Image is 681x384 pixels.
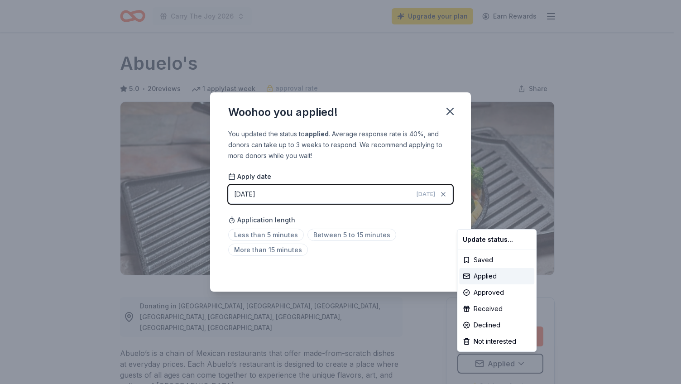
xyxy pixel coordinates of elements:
[459,231,534,248] div: Update status...
[171,11,234,22] span: Carry The Joy 2026
[459,317,534,333] div: Declined
[459,333,534,350] div: Not interested
[459,301,534,317] div: Received
[459,284,534,301] div: Approved
[459,252,534,268] div: Saved
[459,268,534,284] div: Applied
